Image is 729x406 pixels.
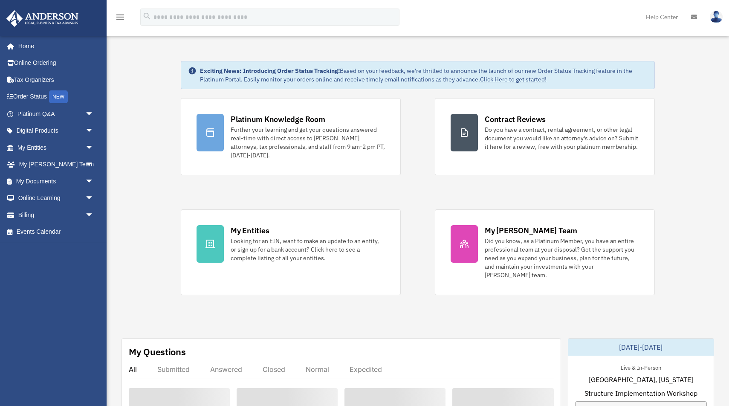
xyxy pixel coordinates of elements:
a: Click Here to get started! [480,75,547,83]
div: My Questions [129,345,186,358]
span: Structure Implementation Workshop [584,388,697,398]
span: arrow_drop_down [85,173,102,190]
a: Digital Productsarrow_drop_down [6,122,107,139]
span: [GEOGRAPHIC_DATA], [US_STATE] [589,374,693,385]
a: Platinum Knowledge Room Further your learning and get your questions answered real-time with dire... [181,98,401,175]
div: My [PERSON_NAME] Team [485,225,577,236]
div: Answered [210,365,242,374]
div: Do you have a contract, rental agreement, or other legal document you would like an attorney's ad... [485,125,639,151]
a: My Entities Looking for an EIN, want to make an update to an entity, or sign up for a bank accoun... [181,209,401,295]
a: menu [115,15,125,22]
div: Submitted [157,365,190,374]
div: Platinum Knowledge Room [231,114,325,125]
i: search [142,12,152,21]
span: arrow_drop_down [85,206,102,224]
span: arrow_drop_down [85,190,102,207]
a: My [PERSON_NAME] Team Did you know, as a Platinum Member, you have an entire professional team at... [435,209,655,295]
div: Normal [306,365,329,374]
span: arrow_drop_down [85,105,102,123]
div: All [129,365,137,374]
div: Based on your feedback, we're thrilled to announce the launch of our new Order Status Tracking fe... [200,67,648,84]
a: Platinum Q&Aarrow_drop_down [6,105,107,122]
img: Anderson Advisors Platinum Portal [4,10,81,27]
a: Online Learningarrow_drop_down [6,190,107,207]
div: [DATE]-[DATE] [568,339,714,356]
div: NEW [49,90,68,103]
span: arrow_drop_down [85,139,102,157]
i: menu [115,12,125,22]
a: My Entitiesarrow_drop_down [6,139,107,156]
div: Expedited [350,365,382,374]
a: Billingarrow_drop_down [6,206,107,223]
div: Closed [263,365,285,374]
a: Tax Organizers [6,71,107,88]
a: My Documentsarrow_drop_down [6,173,107,190]
div: Contract Reviews [485,114,546,125]
span: arrow_drop_down [85,156,102,174]
div: Did you know, as a Platinum Member, you have an entire professional team at your disposal? Get th... [485,237,639,279]
a: Order StatusNEW [6,88,107,106]
a: Contract Reviews Do you have a contract, rental agreement, or other legal document you would like... [435,98,655,175]
div: Live & In-Person [614,362,668,371]
div: Further your learning and get your questions answered real-time with direct access to [PERSON_NAM... [231,125,385,159]
span: arrow_drop_down [85,122,102,140]
div: My Entities [231,225,269,236]
div: Looking for an EIN, want to make an update to an entity, or sign up for a bank account? Click her... [231,237,385,262]
a: Online Ordering [6,55,107,72]
a: Home [6,38,102,55]
a: Events Calendar [6,223,107,241]
strong: Exciting News: Introducing Order Status Tracking! [200,67,340,75]
img: User Pic [710,11,723,23]
a: My [PERSON_NAME] Teamarrow_drop_down [6,156,107,173]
